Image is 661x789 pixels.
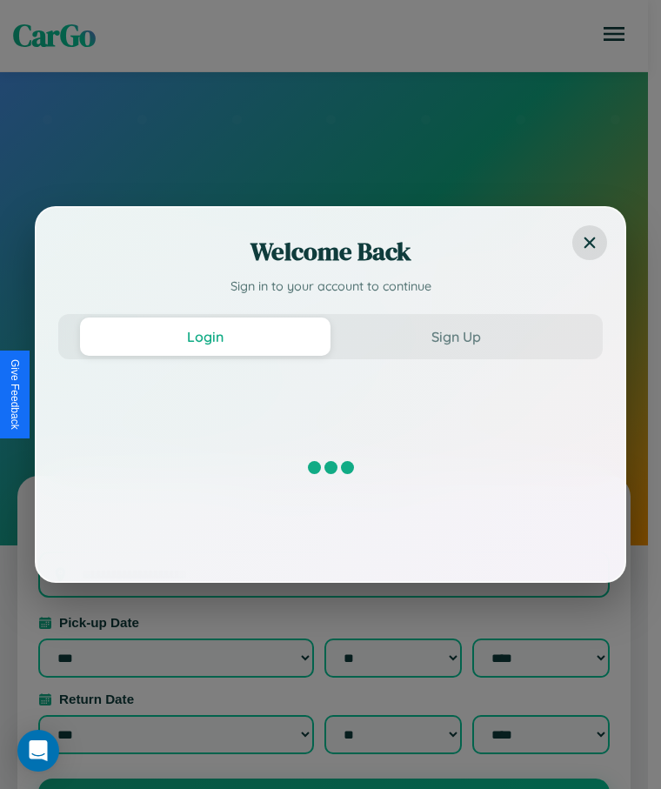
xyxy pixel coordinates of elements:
button: Sign Up [330,318,581,356]
button: Login [80,318,330,356]
div: Give Feedback [9,359,21,430]
div: Open Intercom Messenger [17,730,59,772]
p: Sign in to your account to continue [58,277,603,297]
h2: Welcome Back [58,234,603,269]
